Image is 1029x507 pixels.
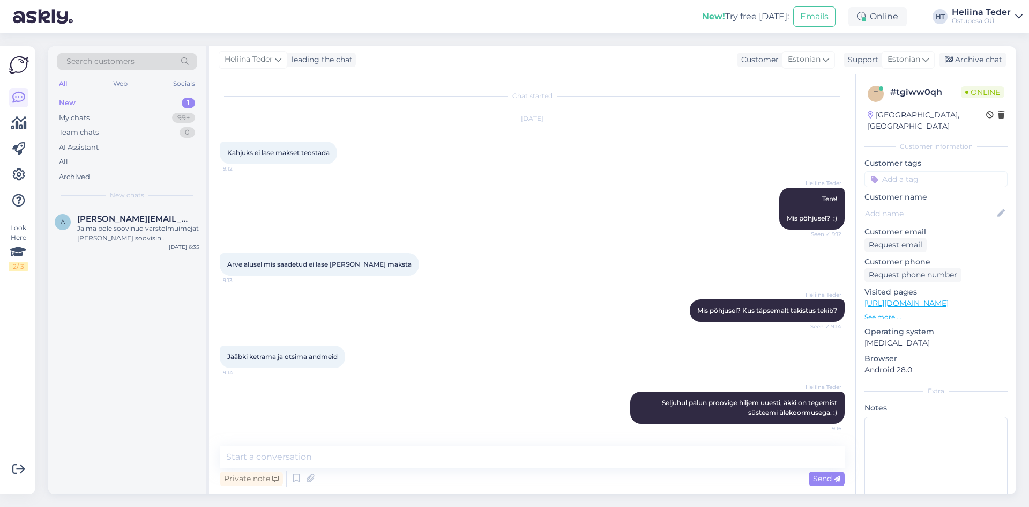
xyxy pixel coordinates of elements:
[57,77,69,91] div: All
[961,86,1004,98] span: Online
[227,149,330,157] span: Kahjuks ei lase makset teostada
[864,142,1008,151] div: Customer information
[287,54,353,65] div: leading the chat
[227,352,338,361] span: Jääbki ketrama ja otsima andmeid
[9,262,28,271] div: 2 / 3
[172,113,195,123] div: 99+
[182,98,195,108] div: 1
[737,54,779,65] div: Customer
[220,91,845,101] div: Chat started
[180,127,195,138] div: 0
[171,77,197,91] div: Socials
[952,8,1011,17] div: Heliina Teder
[844,54,878,65] div: Support
[952,8,1023,25] a: Heliina TederOstupesa OÜ
[59,172,90,182] div: Archived
[59,157,68,167] div: All
[223,165,263,173] span: 9:12
[865,208,995,219] input: Add name
[868,109,986,132] div: [GEOGRAPHIC_DATA], [GEOGRAPHIC_DATA]
[77,214,189,224] span: agnes.raudsepp.001@mail.ee
[864,158,1008,169] p: Customer tags
[59,113,90,123] div: My chats
[220,472,283,486] div: Private note
[59,98,76,108] div: New
[223,276,263,284] span: 9:13
[801,291,841,299] span: Heliina Teder
[66,56,135,67] span: Search customers
[702,10,789,23] div: Try free [DATE]:
[9,223,28,271] div: Look Here
[225,54,273,65] span: Heliina Teder
[888,54,920,65] span: Estonian
[952,17,1011,25] div: Ostupesa OÜ
[864,326,1008,337] p: Operating system
[801,322,841,330] span: Seen ✓ 9:14
[702,11,725,21] b: New!
[864,364,1008,376] p: Android 28.0
[864,298,949,308] a: [URL][DOMAIN_NAME]
[864,268,961,282] div: Request phone number
[848,7,907,26] div: Online
[697,306,837,314] span: Mis põhjusel? Kus täpsemalt takistus tekib?
[864,337,1008,349] p: [MEDICAL_DATA]
[801,424,841,432] span: 9:16
[110,190,144,200] span: New chats
[662,399,839,416] span: Seljuhul palun proovige hiljem uuesti, äkki on tegemist süsteemi ülekoormusega. :)
[864,226,1008,238] p: Customer email
[59,127,99,138] div: Team chats
[864,286,1008,298] p: Visited pages
[788,54,821,65] span: Estonian
[223,369,263,377] span: 9:14
[864,256,1008,268] p: Customer phone
[801,179,841,187] span: Heliina Teder
[933,9,948,24] div: HT
[227,260,412,268] span: Arve alusel mis saadetud ei lase [PERSON_NAME] maksta
[220,114,845,123] div: [DATE]
[864,353,1008,364] p: Browser
[59,142,99,153] div: AI Assistant
[61,218,65,226] span: a
[801,383,841,391] span: Heliina Teder
[874,90,878,98] span: t
[864,238,927,252] div: Request email
[111,77,130,91] div: Web
[939,53,1006,67] div: Archive chat
[77,224,199,243] div: Ja ma pole soovinud varstolmuimejat [PERSON_NAME] soovisin kuivatusresti.
[890,86,961,99] div: # tgiww0qh
[864,312,1008,322] p: See more ...
[9,55,29,75] img: Askly Logo
[801,230,841,238] span: Seen ✓ 9:12
[864,402,1008,414] p: Notes
[864,171,1008,187] input: Add a tag
[169,243,199,251] div: [DATE] 6:35
[813,474,840,483] span: Send
[864,386,1008,396] div: Extra
[864,192,1008,203] p: Customer name
[793,6,836,27] button: Emails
